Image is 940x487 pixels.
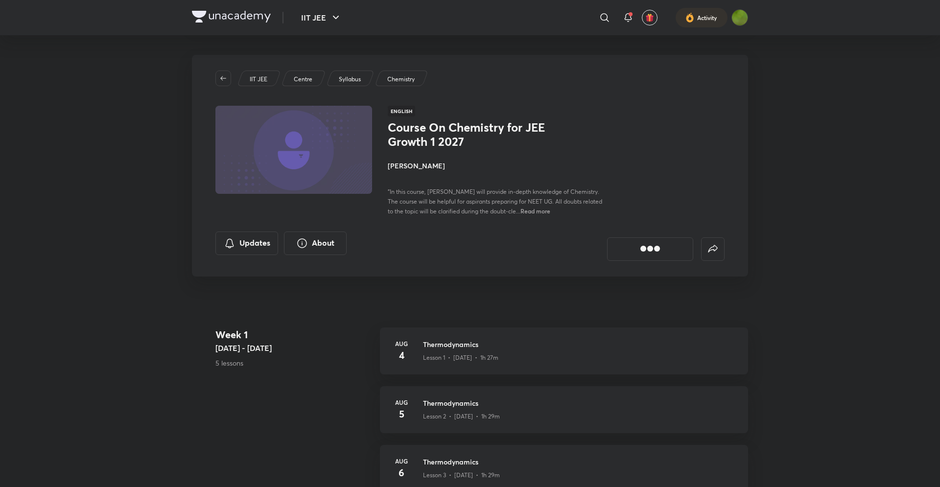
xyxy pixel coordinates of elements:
h6: Aug [392,339,411,348]
button: IIT JEE [295,8,348,27]
button: About [284,232,347,255]
h4: Week 1 [215,327,372,342]
img: Eeshan Chandrawanshi [731,9,748,26]
h4: 5 [392,407,411,421]
p: IIT JEE [250,75,267,84]
h3: Thermodynamics [423,457,736,467]
h1: Course On Chemistry for JEE Growth 1 2027 [388,120,548,149]
h3: Thermodynamics [423,339,736,349]
a: Aug4ThermodynamicsLesson 1 • [DATE] • 1h 27m [380,327,748,386]
button: false [701,237,725,261]
h6: Aug [392,457,411,465]
p: Chemistry [387,75,415,84]
p: Syllabus [339,75,361,84]
img: activity [685,12,694,23]
img: Company Logo [192,11,271,23]
p: Centre [294,75,312,84]
img: Thumbnail [214,105,374,195]
h5: [DATE] - [DATE] [215,342,372,354]
button: Updates [215,232,278,255]
button: [object Object] [607,237,693,261]
span: "In this course, [PERSON_NAME] will provide in-depth knowledge of Chemistry. The course will be h... [388,188,602,215]
p: 5 lessons [215,358,372,368]
a: Company Logo [192,11,271,25]
a: Aug5ThermodynamicsLesson 2 • [DATE] • 1h 29m [380,386,748,445]
h4: [PERSON_NAME] [388,161,607,171]
a: Syllabus [337,75,363,84]
a: Chemistry [386,75,417,84]
p: Lesson 1 • [DATE] • 1h 27m [423,353,498,362]
h4: 4 [392,348,411,363]
span: Read more [520,207,550,215]
img: avatar [645,13,654,22]
h6: Aug [392,398,411,407]
h3: Thermodynamics [423,398,736,408]
p: Lesson 3 • [DATE] • 1h 29m [423,471,500,480]
a: IIT JEE [248,75,269,84]
p: Lesson 2 • [DATE] • 1h 29m [423,412,500,421]
h4: 6 [392,465,411,480]
a: Centre [292,75,314,84]
button: avatar [642,10,658,25]
span: English [388,106,415,116]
